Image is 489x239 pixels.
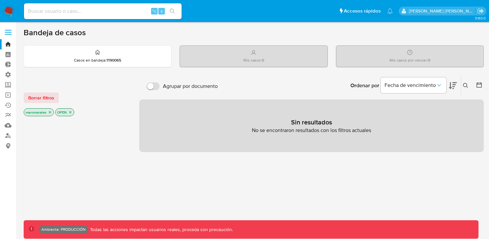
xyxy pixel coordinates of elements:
[161,8,163,14] span: s
[409,8,475,14] p: marcoezequiel.morales@mercadolibre.com
[152,8,157,14] span: ⌥
[166,7,179,16] button: search-icon
[88,226,233,233] p: Todas las acciones impactan usuarios reales, proceda con precaución.
[344,8,381,14] span: Accesos rápidos
[387,8,393,14] a: Notificaciones
[24,7,182,15] input: Buscar usuario o caso...
[41,228,86,231] p: Ambiente: PRODUCCIÓN
[477,8,484,14] a: Salir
